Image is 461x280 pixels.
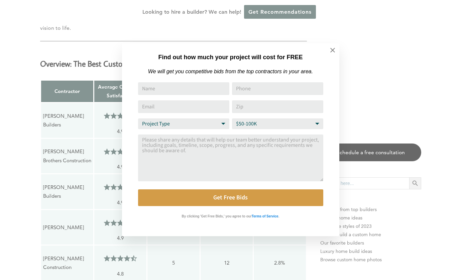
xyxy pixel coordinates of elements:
button: Close [321,38,344,62]
a: Terms of Service [252,213,278,218]
select: Budget Range [232,118,323,129]
iframe: Drift Widget Chat Controller [333,232,453,272]
input: Phone [232,82,323,95]
strong: By clicking 'Get Free Bids,' you agree to our [182,214,252,218]
strong: . [278,214,279,218]
input: Name [138,82,229,95]
select: Project Type [138,118,229,129]
input: Zip [232,100,323,113]
button: Get Free Bids [138,189,323,206]
strong: Find out how much your project will cost for FREE [158,54,303,61]
em: We will get you competitive bids from the top contractors in your area. [148,69,313,74]
strong: Terms of Service [252,214,278,218]
input: Email Address [138,100,229,113]
textarea: Comment or Message [138,134,323,181]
